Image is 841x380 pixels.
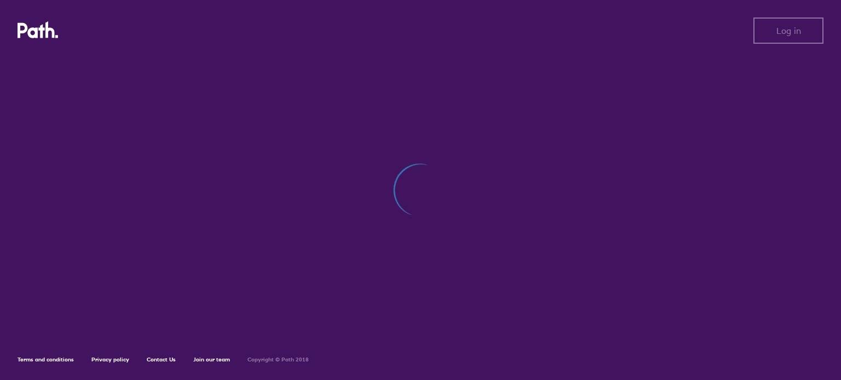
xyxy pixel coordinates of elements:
[18,356,74,363] a: Terms and conditions
[193,356,230,363] a: Join our team
[247,356,309,363] h6: Copyright © Path 2018
[147,356,176,363] a: Contact Us
[776,26,801,36] span: Log in
[91,356,129,363] a: Privacy policy
[753,17,823,44] button: Log in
